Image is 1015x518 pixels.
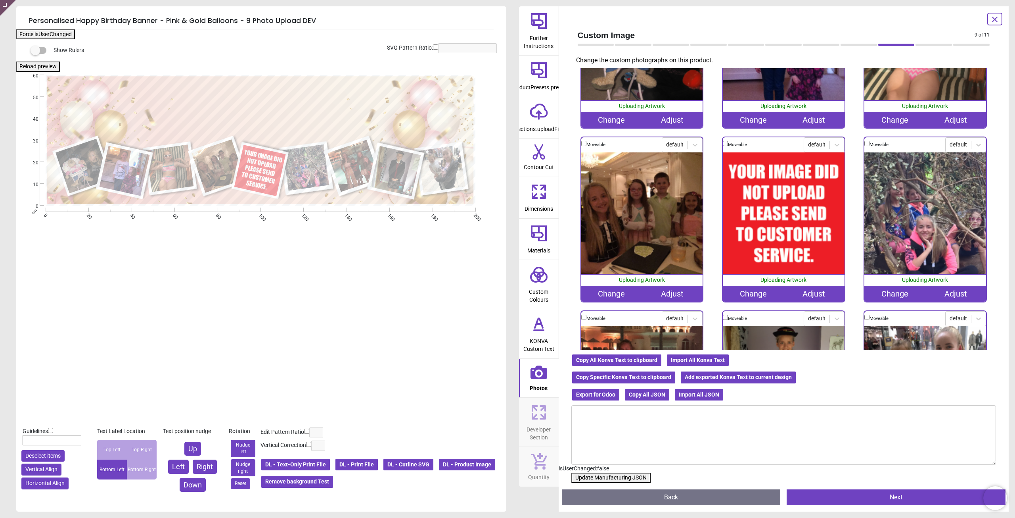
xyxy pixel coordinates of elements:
[530,381,548,393] span: Photos
[257,212,262,218] span: 100
[723,112,783,128] div: Change
[783,286,844,302] div: Adjust
[519,56,559,97] button: productPresets.preset
[902,103,948,109] span: Uploading Artwork
[680,371,797,384] button: Add exported Konva Text to current design
[578,29,975,41] span: Custom Image
[519,359,559,398] button: Photos
[519,139,559,177] button: Contour Cut
[300,212,305,218] span: 120
[429,212,434,218] span: 180
[571,388,620,402] button: Export for Odoo
[674,388,724,402] button: Import All JSON
[519,219,559,260] button: Materials
[519,260,559,309] button: Custom Colours
[31,208,38,215] span: cm
[519,309,559,358] button: KONVA Custom Text
[343,212,348,218] span: 140
[642,286,703,302] div: Adjust
[576,56,996,65] p: Change the custom photographs on this product.
[902,277,948,283] span: Uploading Artwork
[472,212,477,218] span: 200
[760,103,806,109] span: Uploading Artwork
[520,284,558,304] span: Custom Colours
[571,473,651,483] button: Update Manufacturing JSON
[581,112,642,128] div: Change
[29,13,494,29] h5: Personalised Happy Birthday Banner - Pink & Gold Balloons - 9 Photo Upload DEV
[23,73,38,79] span: 60
[559,465,1009,473] div: isUserChanged: false
[562,489,781,505] button: Back
[520,422,558,441] span: Developer Section
[23,181,38,188] span: 10
[619,103,665,109] span: Uploading Artwork
[16,29,75,40] button: Force isUserChanged
[23,138,38,144] span: 30
[528,470,550,481] span: Quantity
[520,31,558,50] span: Further Instructions
[527,243,550,255] span: Materials
[520,333,558,353] span: KONVA Custom Text
[519,177,559,218] button: Dimensions
[23,160,38,166] span: 20
[23,116,38,123] span: 40
[23,94,38,101] span: 50
[42,212,47,218] span: 0
[869,142,889,148] label: Moveable
[387,44,433,52] label: SVG Pattern Ratio:
[728,316,747,322] label: Moveable
[511,80,566,92] span: productPresets.preset
[983,486,1007,510] iframe: Brevo live chat
[16,62,60,72] button: Reload preview
[666,354,730,367] button: Import All Konva Text
[783,112,844,128] div: Adjust
[728,142,747,148] label: Moveable
[586,142,605,148] label: Moveable
[864,112,925,128] div: Change
[760,277,806,283] span: Uploading Artwork
[214,212,219,218] span: 80
[519,398,559,447] button: Developer Section
[35,46,506,55] div: Show Rulers
[128,212,133,218] span: 40
[642,112,703,128] div: Adjust
[571,371,676,384] button: Copy Specific Konva Text to clipboard
[515,121,563,133] span: sections.uploadFile
[23,203,38,210] span: 0
[975,32,990,39] span: 9 of 11
[524,160,554,171] span: Contour Cut
[171,212,176,218] span: 60
[386,212,391,218] span: 160
[864,286,925,302] div: Change
[619,277,665,283] span: Uploading Artwork
[925,112,986,128] div: Adjust
[624,388,670,402] button: Copy All JSON
[571,354,662,367] button: Copy All Konva Text to clipboard
[787,489,1005,505] button: Next
[519,97,559,139] button: sections.uploadFile
[723,286,783,302] div: Change
[85,212,90,218] span: 20
[519,6,559,55] button: Further Instructions
[925,286,986,302] div: Adjust
[586,316,605,322] label: Moveable
[519,447,559,487] button: Quantity
[869,316,889,322] label: Moveable
[581,286,642,302] div: Change
[525,201,553,213] span: Dimensions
